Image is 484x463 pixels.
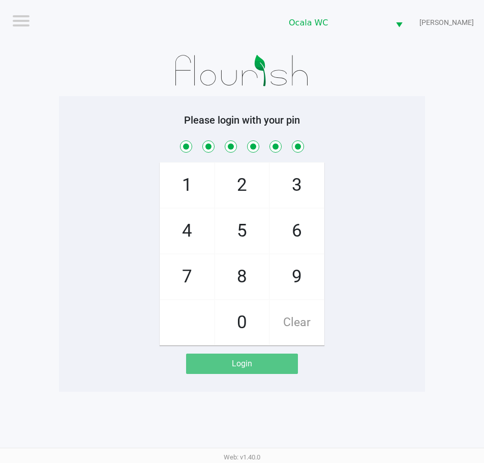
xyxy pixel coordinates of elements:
[215,209,269,253] span: 5
[160,209,214,253] span: 4
[67,114,417,126] h5: Please login with your pin
[215,300,269,345] span: 0
[389,11,409,35] button: Select
[270,300,324,345] span: Clear
[270,209,324,253] span: 6
[215,163,269,208] span: 2
[270,163,324,208] span: 3
[160,254,214,299] span: 7
[160,163,214,208] span: 1
[215,254,269,299] span: 8
[224,453,260,461] span: Web: v1.40.0
[289,17,383,29] span: Ocala WC
[419,17,474,28] span: [PERSON_NAME]
[270,254,324,299] span: 9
